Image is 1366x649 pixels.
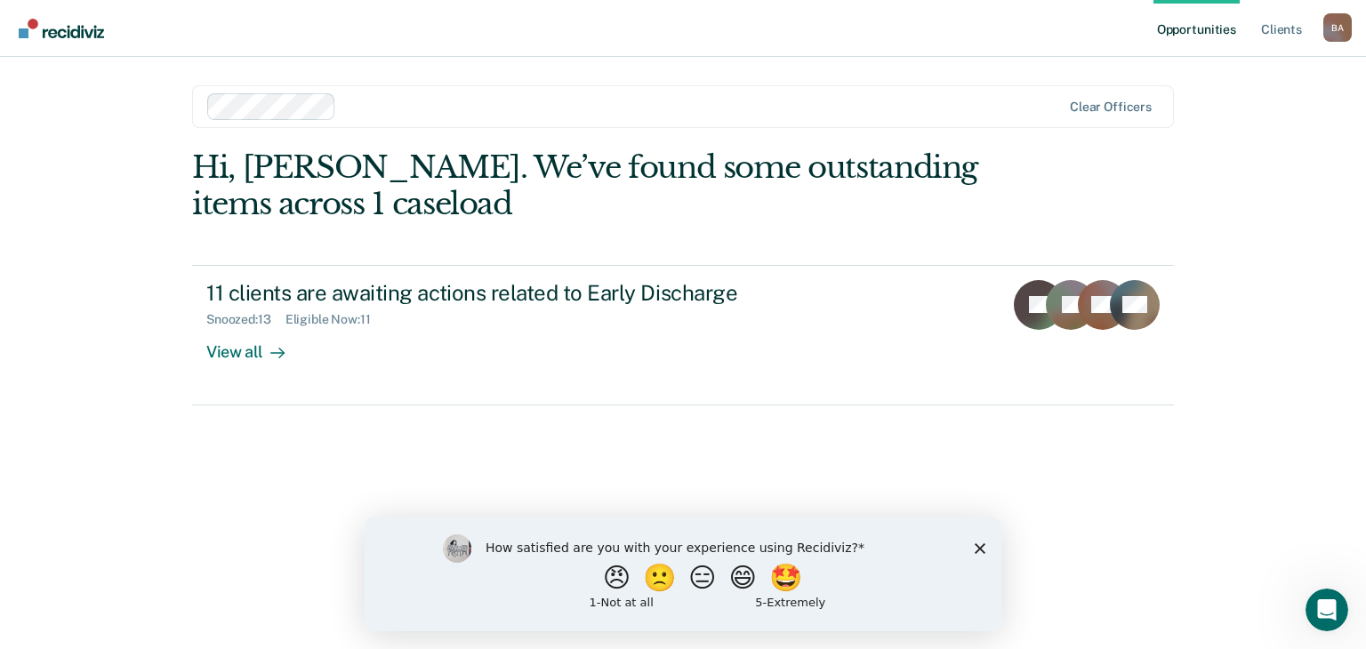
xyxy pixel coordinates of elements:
div: Eligible Now : 11 [285,312,385,327]
button: Profile dropdown button [1323,13,1352,42]
div: B A [1323,13,1352,42]
div: Snoozed : 13 [206,312,285,327]
iframe: Intercom live chat [1306,589,1348,631]
div: Clear officers [1070,100,1152,115]
img: Recidiviz [19,19,104,38]
div: 11 clients are awaiting actions related to Early Discharge [206,280,831,306]
iframe: Survey by Kim from Recidiviz [365,517,1001,631]
div: Hi, [PERSON_NAME]. We’ve found some outstanding items across 1 caseload [192,149,977,222]
div: View all [206,327,306,362]
a: 11 clients are awaiting actions related to Early DischargeSnoozed:13Eligible Now:11View all [192,265,1174,405]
